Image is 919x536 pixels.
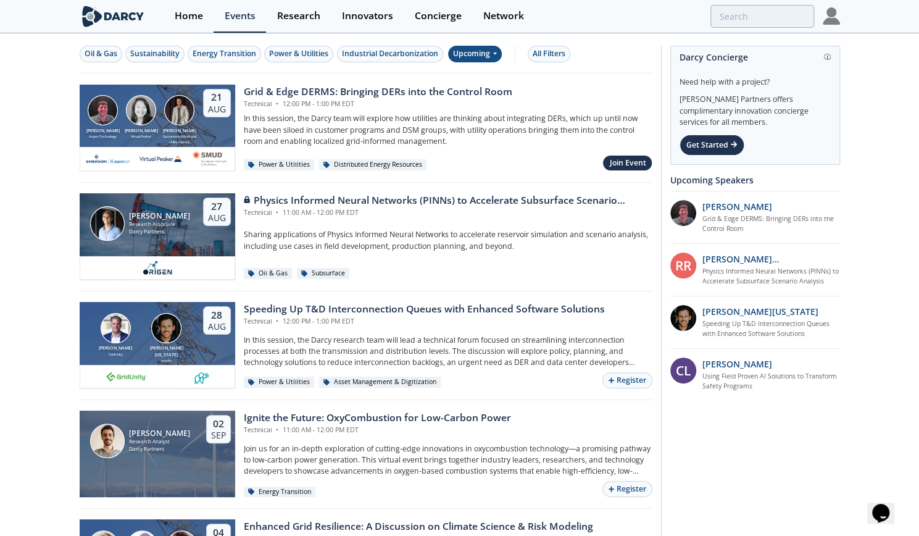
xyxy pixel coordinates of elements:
div: Aug [208,212,226,224]
div: Power & Utilities [269,48,328,59]
a: Grid & Edge DERMS: Bringing DERs into the Control Room [702,214,840,234]
div: [PERSON_NAME] [129,429,190,438]
img: information.svg [824,54,831,61]
input: Advanced Search [710,5,814,28]
div: Concierge [415,11,462,21]
a: Brian Fitzsimons [PERSON_NAME] GridUnity Luigi Montana [PERSON_NAME][US_STATE] envelio 28 Aug Spe... [80,302,652,388]
img: 1659894010494-gridunity-wp-logo.png [105,369,148,384]
a: Speeding Up T&D Interconnection Queues with Enhanced Software Solutions [702,319,840,339]
button: Power & Utilities [264,46,333,62]
div: [PERSON_NAME] [129,212,190,220]
div: Technical 12:00 PM - 1:00 PM EDT [244,317,605,327]
div: Darcy Partners [129,228,190,236]
iframe: chat widget [867,487,907,524]
div: Aug [208,104,226,115]
p: Sharing applications of Physics Informed Neural Networks to accelerate reservoir simulation and s... [244,229,652,252]
div: Power & Utilities [244,377,315,388]
div: CL [670,358,696,383]
div: Need help with a project? [680,68,831,88]
span: • [274,99,281,108]
span: • [274,425,281,434]
button: All Filters [528,46,570,62]
div: All Filters [533,48,565,59]
img: cb84fb6c-3603-43a1-87e3-48fd23fb317a [86,151,130,166]
div: Events [225,11,256,21]
div: Speeding Up T&D Interconnection Queues with Enhanced Software Solutions [244,302,605,317]
div: 28 [208,309,226,322]
button: Join Event [602,155,652,172]
div: Distributed Energy Resources [319,159,427,170]
div: [PERSON_NAME] [122,128,160,135]
img: Luigi Montana [151,313,181,343]
div: Upcoming Speakers [670,169,840,191]
p: In this session, the Darcy team will explore how utilities are thinking about integrating DERs, w... [244,113,652,147]
div: Sustainability [130,48,180,59]
div: [PERSON_NAME] [96,345,135,352]
div: Enhanced Grid Resilience: A Discussion on Climate Science & Risk Modeling [244,519,593,534]
img: Yevgeniy Postnov [164,95,194,125]
div: Energy Transition [244,487,316,498]
div: Grid & Edge DERMS: Bringing DERs into the Control Room [244,85,512,99]
div: Virtual Peaker [122,134,160,139]
div: 21 [208,91,226,104]
div: Aspen Technology [84,134,122,139]
div: Darcy Concierge [680,46,831,68]
img: accc9a8e-a9c1-4d58-ae37-132228efcf55 [670,200,696,226]
div: GridUnity [96,352,135,357]
div: Aug [208,321,226,332]
div: [PERSON_NAME] [160,128,199,135]
div: Technical 11:00 AM - 12:00 PM EDT [244,208,652,218]
div: Industrial Decarbonization [342,48,438,59]
img: virtual-peaker.com.png [139,151,182,166]
div: 02 [211,418,226,430]
div: Ignite the Future: OxyCombustion for Low-Carbon Power [244,411,511,425]
a: Physics Informed Neural Networks (PINNs) to Accelerate Subsurface Scenario Analysis [702,267,840,287]
div: Physics Informed Neural Networks (PINNs) to Accelerate Subsurface Scenario Analysis [244,193,652,208]
img: logo-wide.svg [80,6,147,27]
img: origen.ai.png [139,261,175,275]
button: Industrial Decarbonization [337,46,443,62]
div: [PERSON_NAME] [84,128,122,135]
div: Home [175,11,203,21]
p: [PERSON_NAME] [PERSON_NAME] [702,253,840,266]
a: Jonathan Curtis [PERSON_NAME] Aspen Technology Brenda Chew [PERSON_NAME] Virtual Peaker Yevgeniy ... [80,85,652,171]
div: Power & Utilities [244,159,315,170]
button: Oil & Gas [80,46,122,62]
div: RR [670,253,696,278]
div: Join Event [610,157,646,169]
div: Energy Transition [193,48,256,59]
a: Nicolas Lassalle [PERSON_NAME] Research Analyst Darcy Partners 02 Sep Ignite the Future: OxyCombu... [80,411,652,497]
img: Brenda Chew [126,95,156,125]
a: Using Field Proven AI Solutions to Transform Safety Programs [702,372,840,392]
div: [PERSON_NAME][US_STATE] [148,345,186,358]
img: Nicolas Lassalle [90,424,125,458]
div: Sep [211,430,226,441]
img: Profile [823,7,840,25]
div: Oil & Gas [85,48,117,59]
div: Asset Management & Digitization [319,377,441,388]
p: Join us for an in-depth exploration of cutting-edge innovations in oxycombustion technology—a pro... [244,443,652,477]
div: Innovators [342,11,393,21]
button: Sustainability [125,46,185,62]
button: Register [602,372,652,389]
div: Upcoming [448,46,502,62]
p: [PERSON_NAME] [702,200,772,213]
span: • [274,208,281,217]
img: 1b183925-147f-4a47-82c9-16eeeed5003c [670,305,696,331]
div: Network [483,11,524,21]
div: Subsurface [297,268,350,279]
div: Technical 12:00 PM - 1:00 PM EDT [244,99,512,109]
p: In this session, the Darcy research team will lead a technical forum focused on streamlining inte... [244,335,652,369]
div: Sacramento Municipal Utility District. [160,134,199,144]
div: envelio [148,358,186,363]
p: [PERSON_NAME][US_STATE] [702,305,818,318]
div: Darcy Partners [129,445,190,453]
div: [PERSON_NAME] Partners offers complimentary innovation concierge services for all members. [680,88,831,128]
img: 336b6de1-6040-4323-9c13-5718d9811639 [194,369,209,384]
div: 27 [208,201,226,213]
img: Smud.org.png [191,151,227,166]
div: Get Started [680,135,744,156]
div: Research Analyst [129,438,190,446]
button: Register [602,481,652,498]
div: Technical 11:00 AM - 12:00 PM EDT [244,425,511,435]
